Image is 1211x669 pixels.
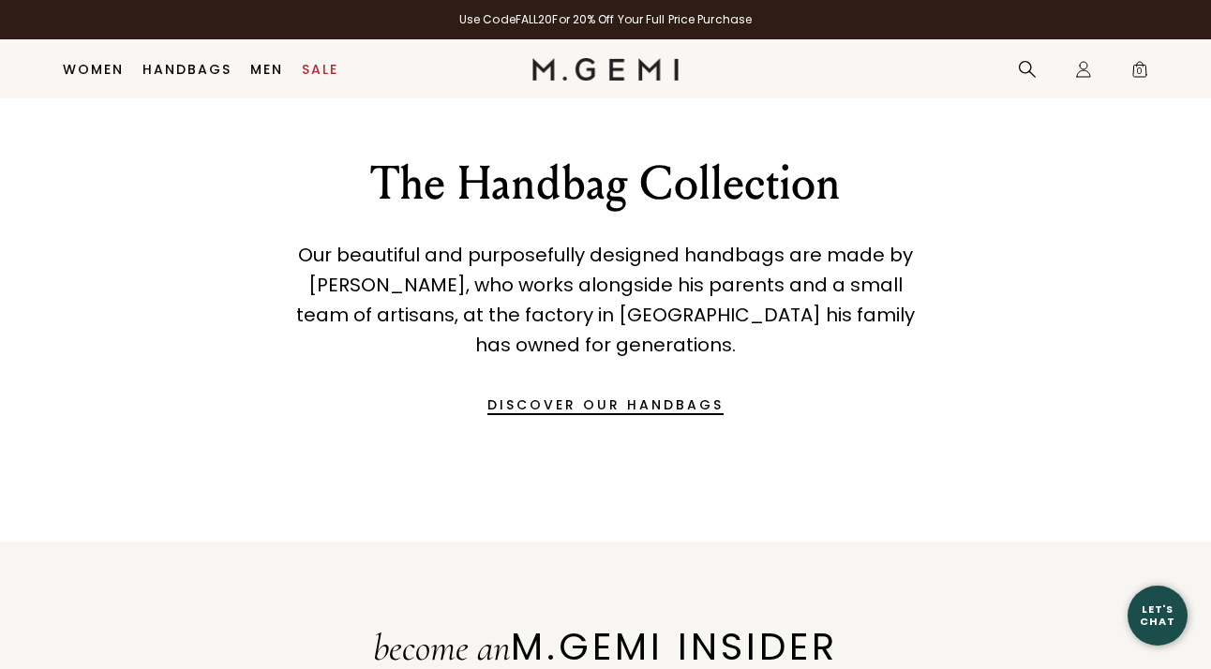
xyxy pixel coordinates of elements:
a: Women [63,62,124,77]
strong: FALL20 [516,11,553,27]
div: The Handbag Collection [258,150,953,217]
a: Banner primary button [487,382,724,427]
a: Men [250,62,283,77]
img: M.Gemi [532,58,680,81]
span: 0 [1130,64,1149,82]
a: Handbags [142,62,232,77]
div: Let's Chat [1128,603,1188,627]
a: Sale [302,62,338,77]
div: Our beautiful and purposefully designed handbags are made by [PERSON_NAME], who works alongside h... [290,240,922,360]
